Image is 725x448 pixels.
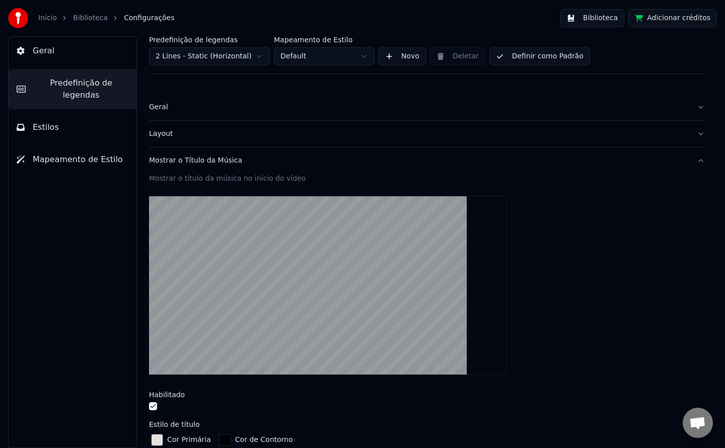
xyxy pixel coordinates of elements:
[149,421,200,428] label: Estilo de título
[9,69,136,109] button: Predefinição de legendas
[217,432,295,448] button: Cor de Contorno
[8,8,28,28] img: youka
[38,13,174,23] nav: breadcrumb
[489,47,590,65] button: Definir como Padrão
[274,36,375,43] label: Mapeamento de Estilo
[33,45,54,57] span: Geral
[167,435,211,445] div: Cor Primária
[149,94,705,120] button: Geral
[149,36,270,43] label: Predefinição de legendas
[149,102,689,112] div: Geral
[628,9,717,27] button: Adicionar créditos
[73,13,108,23] a: Biblioteca
[149,129,689,139] div: Layout
[34,77,128,101] span: Predefinição de legendas
[124,13,174,23] span: Configurações
[33,154,123,166] span: Mapeamento de Estilo
[149,432,213,448] button: Cor Primária
[379,47,426,65] button: Novo
[149,121,705,147] button: Layout
[560,9,624,27] button: Biblioteca
[9,113,136,141] button: Estilos
[149,147,705,174] button: Mostrar o Título da Música
[149,391,185,398] label: Habilitado
[235,435,293,445] div: Cor de Contorno
[33,121,59,133] span: Estilos
[9,37,136,65] button: Geral
[683,408,713,438] a: Open chat
[9,145,136,174] button: Mapeamento de Estilo
[149,174,705,184] div: Mostrar o título da música no início do vídeo
[149,156,689,166] div: Mostrar o Título da Música
[38,13,57,23] a: Início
